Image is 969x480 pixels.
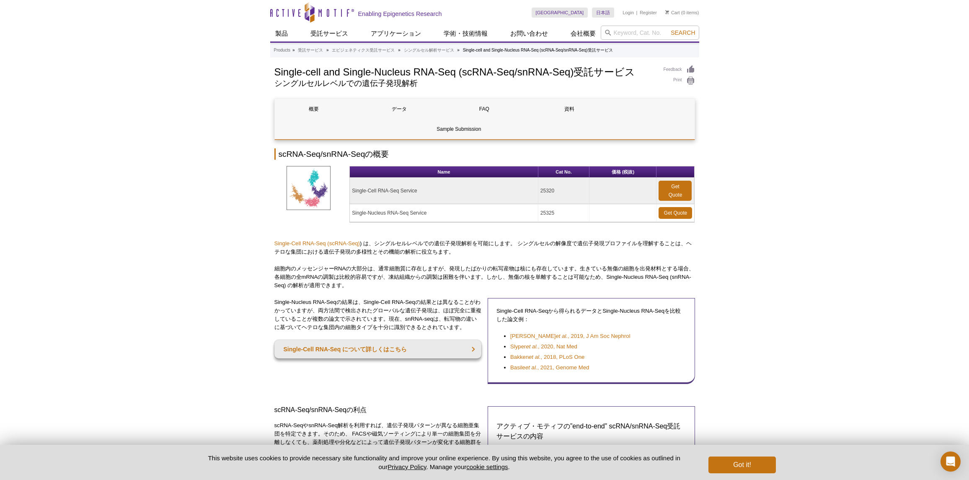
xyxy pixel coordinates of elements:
[287,166,331,210] img: scRNA-Seq Service
[668,29,698,36] button: Search
[708,457,775,473] button: Got it!
[510,332,630,340] a: [PERSON_NAME]et al., 2019, J Am Soc Nephrol
[659,207,692,219] a: Get Quote
[350,204,538,222] td: Single-Nucleus RNA-Seq Service
[941,451,961,472] div: Open Intercom Messenger
[358,10,442,18] h2: Enabling Epigenetics Research
[350,166,538,178] th: Name
[388,463,426,470] a: Privacy Policy
[275,119,643,139] a: Sample Submission
[592,8,614,18] a: 日本語
[665,10,669,14] img: Your Cart
[274,148,695,160] h2: scRNA-Seq/snRNA-Seqの概要
[671,29,695,36] span: Search
[665,8,699,18] li: (0 items)
[664,65,695,74] a: Feedback
[404,47,454,54] a: シングルセル解析サービス
[270,26,293,42] a: 製品
[538,166,589,178] th: Cat No.
[496,307,686,324] p: Single-Cell RNA-Seqから得られるデータとSingle-Nucleus RNA-Seqを比較した論文例：
[457,48,460,52] li: »
[532,8,588,18] a: [GEOGRAPHIC_DATA]
[274,80,655,87] h2: シングルセルレベルでの遺伝子発現解析
[466,463,508,470] button: cookie settings
[530,99,609,119] a: 資料
[526,343,538,350] em: et al.
[589,166,656,178] th: 価格 (税抜)
[529,354,541,360] em: et al.
[275,99,354,119] a: 概要
[664,76,695,86] a: Print
[505,26,553,42] a: お問い合わせ
[366,26,426,42] a: アプリケーション
[194,454,695,471] p: This website uses cookies to provide necessary site functionality and improve your online experie...
[445,99,524,119] a: FAQ
[463,48,613,52] li: Single-cell and Single-Nucleus RNA-Seq (scRNA-Seq/snRNA-Seq)受託サービス
[274,340,482,358] a: Single-Cell RNA-Seq について詳しくはこちら
[601,26,699,40] input: Keyword, Cat. No.
[305,26,353,42] a: 受託サービス
[538,204,589,222] td: 25325
[525,364,537,371] em: et al.
[510,363,589,372] a: Basileet al., 2021, Genome Med
[274,265,695,290] p: 細胞内のメッセンジャーRNAの大部分は、通常細胞質に存在しますが、発現したばかりの転写産物は核にも存在しています。生きている無傷の細胞を出発材料とする場合、各細胞の全mRNAの調製は比較的容易で...
[623,10,634,16] a: Login
[496,421,686,441] h3: アクティブ・モティフの”end-to-end” scRNA/snRNA-Seq受託サービスの内容
[566,26,601,42] a: 会社概要
[640,10,657,16] a: Register
[636,8,638,18] li: |
[510,342,577,351] a: Slyperet al., 2020, Nat Med
[398,48,401,52] li: »
[274,239,695,256] p: ) は、シングルセルレベルでの遺伝子発現解析を可能にします。 シングルセルの解像度で遺伝子発現プロファイルを理解することは、ヘテロな集団における遺伝子発現の多様性とその機能の解析に役立ちます。
[350,178,538,204] td: Single-Cell RNA-Seq Service
[510,353,584,361] a: Bakkenet al., 2018, PLoS One
[538,178,589,204] td: 25320
[274,240,360,246] a: Single-Cell RNA-Seq (scRNA-Seq)
[274,421,482,455] p: scRNA-SeqやsnRNA-Seq解析を利用すれば、遺伝子発現パターンが異なる細胞亜集団を特定できます。そのため、 FACSや磁気ソーティングにより単一の細胞集団を分離しなくても、薬剤処理や...
[326,48,329,52] li: »
[665,10,680,16] a: Cart
[556,333,568,339] em: et al.
[274,65,655,78] h1: Single-cell and Single-Nucleus RNA-Seq (scRNA-Seq/snRNA-Seq)受託サービス
[274,405,482,415] h3: scRNA-Seq/snRNA-Seqの利点
[659,181,692,201] a: Get Quote
[439,26,493,42] a: 学術・技術情報
[360,99,439,119] a: データ
[298,47,323,54] a: 受託サービス
[274,298,482,332] p: Single-Nucleus RNA-Seqの結果は、Single-Cell RNA-Seqの結果とは異なることがわかっていますが、両方法間で検出されたグローバルな遺伝子発現は、ほぼ完全に重複し...
[292,48,295,52] li: »
[332,47,395,54] a: エピジェネティクス受託サービス
[274,47,290,54] a: Products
